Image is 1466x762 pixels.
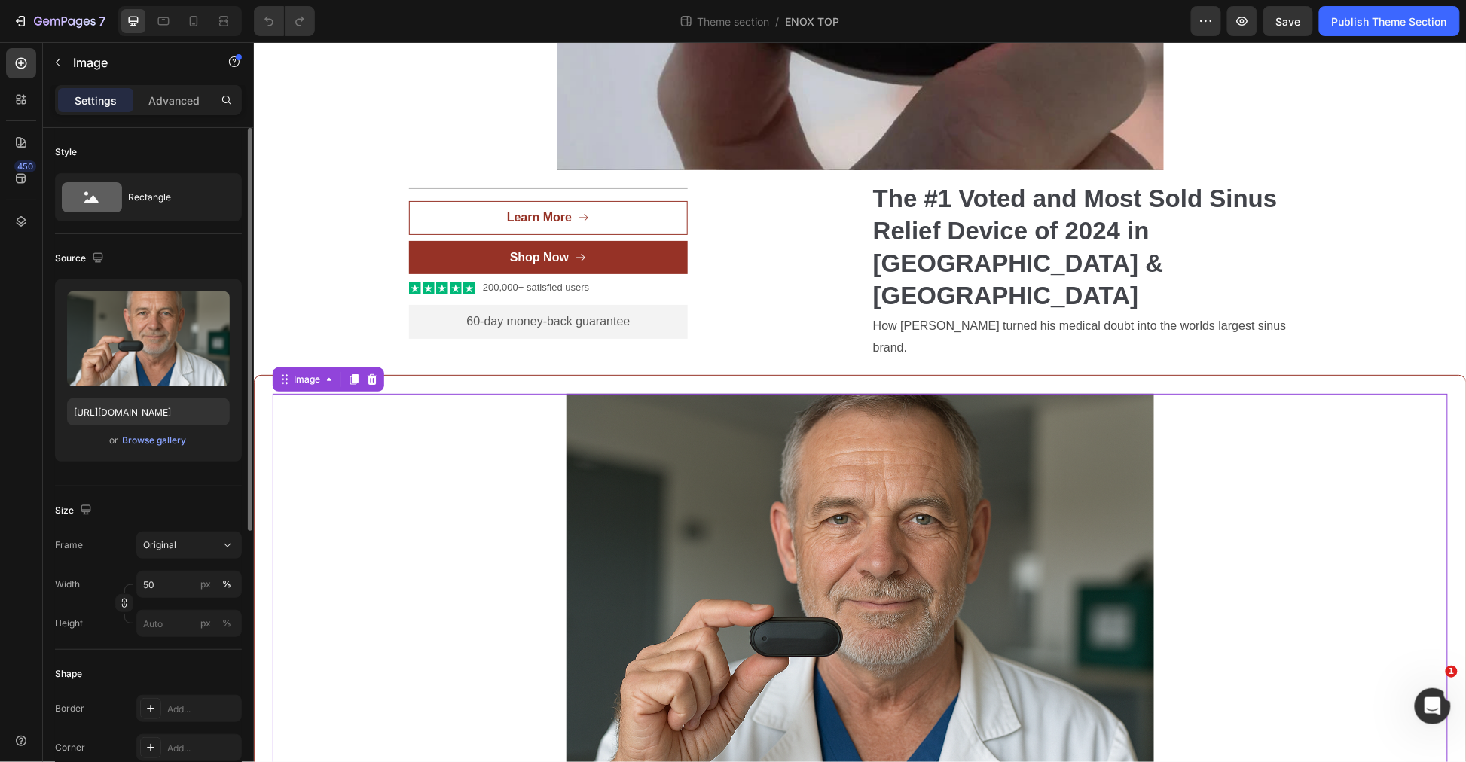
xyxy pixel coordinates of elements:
p: Settings [75,93,117,108]
div: Add... [167,703,238,716]
span: Save [1276,15,1301,28]
span: Original [143,538,176,552]
span: Theme section [694,14,772,29]
input: px% [136,610,242,637]
div: Undo/Redo [254,6,315,36]
p: Advanced [148,93,200,108]
div: Corner [55,741,85,754]
button: % [197,575,215,593]
button: % [197,614,215,632]
iframe: Intercom live chat [1415,688,1451,724]
div: % [222,578,231,591]
div: Border [55,702,84,715]
p: 7 [99,12,105,30]
button: Browse gallery [122,433,188,448]
div: px [200,578,211,591]
p: How [PERSON_NAME] turned his medical doubt into the worlds largest sinus brand. [619,273,1057,317]
div: Rectangle [128,180,220,215]
input: https://example.com/image.jpg [67,398,230,425]
button: Save [1263,6,1313,36]
span: or [110,431,119,450]
span: ENOX TOP [785,14,839,29]
label: Height [55,617,83,630]
p: 200,000+ satisfied users [229,239,335,252]
div: Publish Theme Section [1332,14,1447,29]
span: 1 [1446,666,1458,678]
button: px [218,575,236,593]
div: Add... [167,742,238,755]
div: Style [55,145,77,159]
p: Shop Now [256,208,315,224]
div: px [200,617,211,630]
button: 7 [6,6,112,36]
div: % [222,617,231,630]
p: 60-day money-back guarantee [164,272,425,288]
div: 450 [14,160,36,172]
input: px% [136,571,242,598]
label: Width [55,578,80,591]
button: px [218,614,236,632]
button: Publish Theme Section [1319,6,1460,36]
div: Image [37,331,69,344]
div: Source [55,248,107,269]
div: Shape [55,667,82,681]
span: / [775,14,779,29]
p: Image [73,53,201,72]
div: Size [55,501,95,521]
label: Frame [55,538,83,552]
img: preview-image [67,291,230,386]
div: Browse gallery [123,434,187,447]
button: Original [136,532,242,559]
strong: The #1 Voted and Most Sold Sinus Relief Device of 2024 in [GEOGRAPHIC_DATA] & [GEOGRAPHIC_DATA] [619,142,1024,267]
